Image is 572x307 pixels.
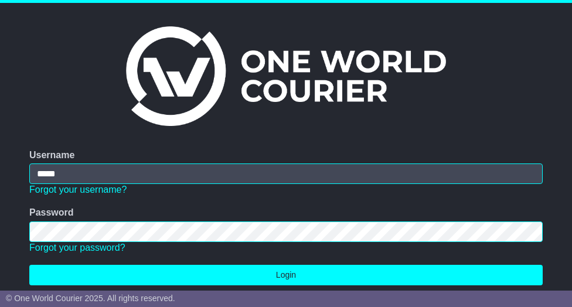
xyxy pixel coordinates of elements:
label: Username [29,149,74,161]
img: One World [126,26,446,126]
a: Forgot your password? [29,243,125,253]
label: Password [29,207,74,218]
span: © One World Courier 2025. All rights reserved. [6,294,175,303]
button: Login [29,265,543,285]
a: Forgot your username? [29,185,127,195]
